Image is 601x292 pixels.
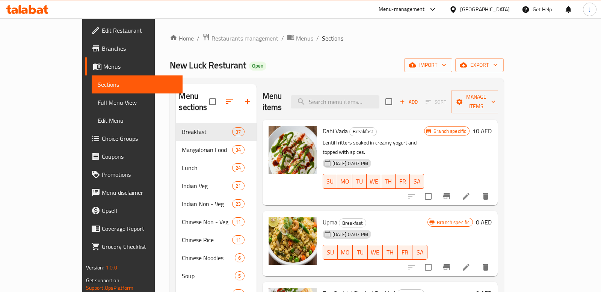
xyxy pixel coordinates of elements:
[235,272,244,280] span: 5
[461,60,498,70] span: export
[384,176,393,187] span: TH
[383,245,398,260] button: TH
[86,275,121,285] span: Get support on:
[396,174,410,189] button: FR
[182,181,232,190] div: Indian Veg
[86,263,104,272] span: Version:
[197,34,199,43] li: /
[371,247,380,258] span: WE
[182,235,232,244] div: Chinese Rice
[367,174,381,189] button: WE
[370,176,378,187] span: WE
[420,188,436,204] span: Select to update
[323,125,348,137] span: Dahi Vada
[85,202,183,220] a: Upsell
[355,176,364,187] span: TU
[232,181,244,190] div: items
[249,63,266,69] span: Open
[410,174,424,189] button: SA
[322,34,343,43] span: Sections
[269,126,317,174] img: Dahi Vada
[339,219,366,227] span: Breakfast
[462,263,471,272] a: Edit menu item
[182,199,232,208] div: Indian Non - Veg
[176,141,256,159] div: Mangalorian Food34
[352,174,367,189] button: TU
[457,92,495,111] span: Manage items
[85,148,183,166] a: Coupons
[329,160,371,167] span: [DATE] 07:07 PM
[102,206,177,215] span: Upsell
[323,245,338,260] button: SU
[98,116,177,125] span: Edit Menu
[413,176,421,187] span: SA
[438,258,456,276] button: Branch-specific-item
[589,5,590,14] span: J
[233,218,244,226] span: 11
[233,146,244,154] span: 34
[326,247,335,258] span: SU
[235,254,244,262] span: 6
[287,33,313,43] a: Menus
[368,245,383,260] button: WE
[401,247,410,258] span: FR
[421,96,451,108] span: Select section first
[176,267,256,285] div: Soup5
[438,187,456,205] button: Branch-specific-item
[176,177,256,195] div: Indian Veg21
[379,5,425,14] div: Menu-management
[477,258,495,276] button: delete
[182,271,235,280] span: Soup
[176,231,256,249] div: Chinese Rice11
[455,58,504,72] button: export
[182,145,232,154] span: Mangalorian Food
[397,96,421,108] button: Add
[102,44,177,53] span: Branches
[341,247,350,258] span: MO
[477,187,495,205] button: delete
[476,217,492,227] h6: 0 AED
[182,217,232,226] span: Chinese Non - Veg
[102,170,177,179] span: Promotions
[170,57,246,74] span: New Luck Resturant
[323,138,424,157] p: Lentil fritters soaked in creamy yogurt and topped with spices.
[399,98,419,106] span: Add
[102,242,177,251] span: Grocery Checklist
[291,95,379,108] input: search
[102,26,177,35] span: Edit Restaurant
[85,238,183,256] a: Grocery Checklist
[176,159,256,177] div: Lunch24
[233,182,244,190] span: 21
[182,163,232,172] div: Lunch
[85,57,183,75] a: Menus
[410,60,446,70] span: import
[176,213,256,231] div: Chinese Non - Veg11
[353,245,368,260] button: TU
[473,126,492,136] h6: 10 AED
[232,199,244,208] div: items
[356,247,365,258] span: TU
[386,247,395,258] span: TH
[182,127,232,136] span: Breakfast
[323,174,337,189] button: SU
[85,166,183,184] a: Promotions
[232,163,244,172] div: items
[281,34,284,43] li: /
[232,217,244,226] div: items
[269,217,317,265] img: Upma
[263,90,282,113] h2: Menu items
[398,245,413,260] button: FR
[85,39,183,57] a: Branches
[211,34,278,43] span: Restaurants management
[85,129,183,148] a: Choice Groups
[85,220,183,238] a: Coverage Report
[420,259,436,275] span: Select to update
[235,253,244,262] div: items
[338,245,353,260] button: MO
[92,93,183,111] a: Full Menu View
[239,93,257,111] button: Add section
[462,192,471,201] a: Edit menu item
